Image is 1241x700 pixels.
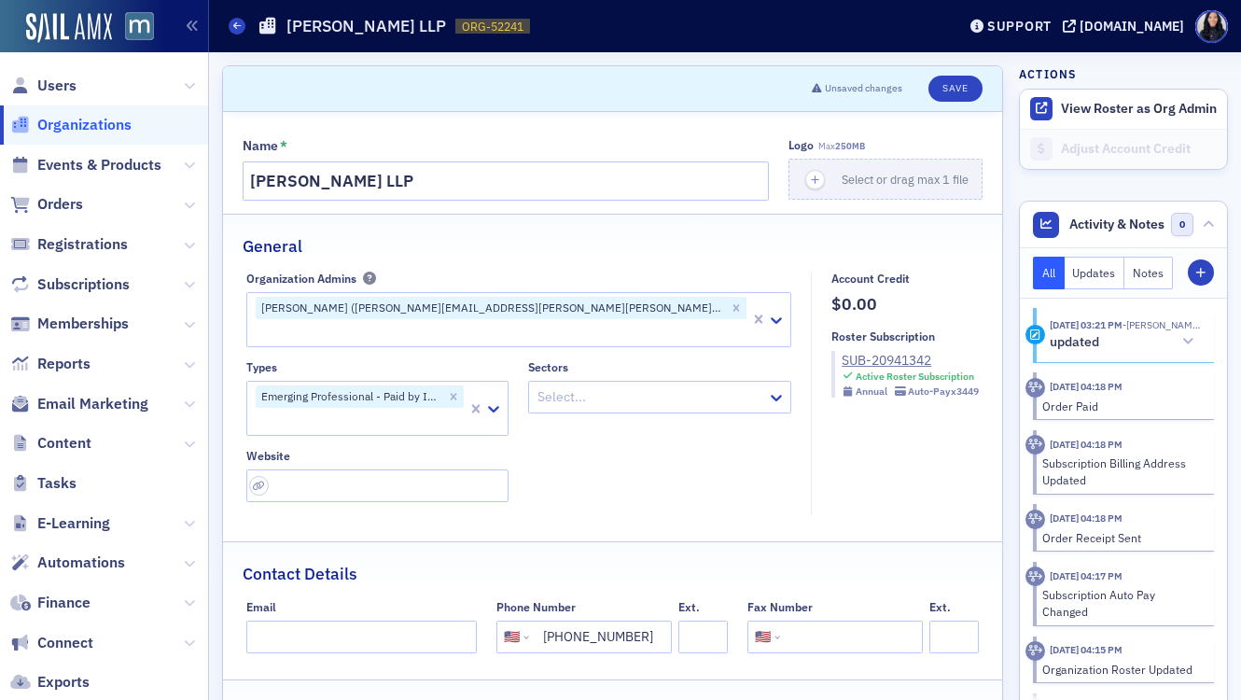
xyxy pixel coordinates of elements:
abbr: This field is required [280,138,287,155]
div: Organization Admins [246,272,356,286]
div: Order Receipt Sent [1042,529,1202,546]
div: Ext. [678,600,700,614]
span: Memberships [37,314,129,334]
div: Support [987,18,1052,35]
div: Fax Number [747,600,813,614]
button: Updates [1065,257,1125,289]
span: Exports [37,672,90,693]
div: Logo [788,138,814,152]
div: Roster Subscription [831,329,935,343]
a: Subscriptions [10,274,130,295]
span: Email Marketing [37,394,148,414]
div: 🇺🇸 [504,627,520,647]
a: Registrations [10,234,128,255]
a: E-Learning [10,513,110,534]
div: Website [246,449,290,463]
span: Profile [1195,10,1228,43]
button: updated [1050,332,1201,352]
span: Registrations [37,234,128,255]
div: Remove Emerging Professional - Paid by Individual [443,385,464,408]
button: View Roster as Org Admin [1061,101,1217,118]
span: Select or drag max 1 file [842,172,969,187]
button: All [1033,257,1065,289]
div: Remove Pam Loween (pam.loween@crowe.com) [726,297,746,319]
div: Account Credit [831,272,910,286]
h1: [PERSON_NAME] LLP [286,15,446,37]
div: [DOMAIN_NAME] [1080,18,1184,35]
a: Finance [10,593,91,613]
span: Events & Products [37,155,161,175]
a: Organizations [10,115,132,135]
button: Notes [1124,257,1173,289]
span: Subscriptions [37,274,130,295]
a: Connect [10,633,93,653]
div: Ext. [929,600,951,614]
div: Emerging Professional - Paid by Individual [256,385,444,408]
div: Subscription Auto Pay Changed [1042,586,1202,621]
span: Automations [37,553,125,573]
time: 5/14/2025 04:17 PM [1050,569,1122,582]
div: Activity [1025,378,1045,398]
span: ORG-52241 [462,19,523,35]
img: SailAMX [26,13,112,43]
span: Organizations [37,115,132,135]
div: [PERSON_NAME] ([PERSON_NAME][EMAIL_ADDRESS][PERSON_NAME][PERSON_NAME][DOMAIN_NAME]) [256,297,727,319]
span: Reports [37,354,91,374]
h2: General [243,234,302,259]
span: E-Learning [37,513,110,534]
div: Sectors [528,360,568,374]
h2: Contact Details [243,562,357,586]
span: Unsaved changes [825,81,902,96]
div: Activity [1025,435,1045,455]
a: Automations [10,553,125,573]
span: 250MB [835,140,865,152]
div: Types [246,360,277,374]
span: Content [37,433,91,454]
div: Active Roster Subscription [856,371,974,383]
h5: updated [1050,334,1099,351]
time: 5/14/2025 04:15 PM [1050,643,1122,656]
span: Activity & Notes [1069,215,1164,234]
div: Activity [1025,567,1045,586]
button: Save [928,76,982,102]
time: 6/26/2025 03:21 PM [1050,318,1122,331]
button: [DOMAIN_NAME] [1063,20,1191,33]
time: 5/14/2025 04:18 PM [1050,438,1122,451]
span: Connect [37,633,93,653]
div: Activity [1025,641,1045,661]
div: Auto-Pay x3449 [908,385,979,398]
div: SUB-20941342 [842,351,979,371]
a: Tasks [10,473,77,494]
div: Subscription Billing Address Updated [1042,455,1202,489]
span: Tasks [37,473,77,494]
div: Name [243,138,278,155]
div: Adjust Account Credit [1061,141,1218,158]
a: View Homepage [112,12,154,44]
span: $0.00 [831,292,979,316]
div: Order Paid [1042,398,1202,414]
span: Finance [37,593,91,613]
span: 0 [1171,213,1194,236]
span: Orders [37,194,83,215]
a: Orders [10,194,83,215]
a: Adjust Account Credit [1020,129,1227,169]
div: Activity [1025,510,1045,529]
div: Annual [856,385,887,398]
span: Max [818,140,865,152]
div: Organization Roster Updated [1042,661,1202,678]
time: 5/14/2025 04:18 PM [1050,380,1122,393]
time: 5/14/2025 04:18 PM [1050,511,1122,525]
a: Users [10,76,77,96]
div: Email [246,600,276,614]
a: Exports [10,672,90,693]
img: SailAMX [125,12,154,41]
h4: Actions [1019,65,1077,82]
a: Reports [10,354,91,374]
span: Users [37,76,77,96]
div: 🇺🇸 [755,627,771,647]
span: Luke Abell [1122,318,1201,331]
a: Events & Products [10,155,161,175]
a: Email Marketing [10,394,148,414]
div: Update [1025,325,1045,344]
